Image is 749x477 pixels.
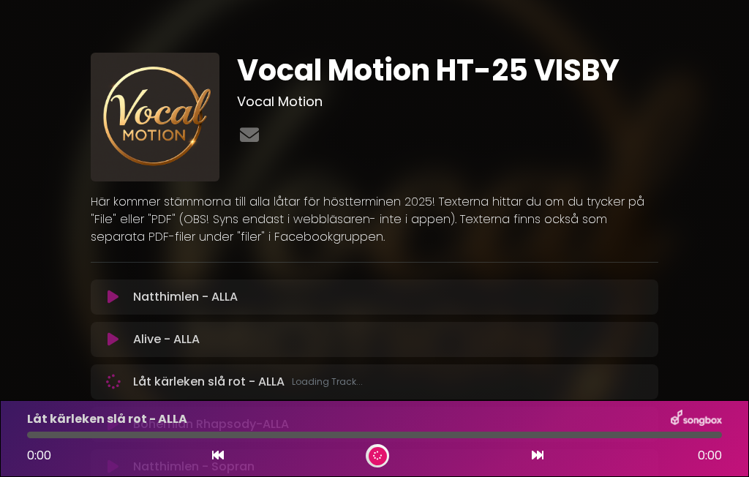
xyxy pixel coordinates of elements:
[237,94,658,110] h3: Vocal Motion
[27,410,187,428] p: Låt kärleken slå rot - ALLA
[237,53,658,88] h1: Vocal Motion HT-25 VISBY
[671,410,722,429] img: songbox-logo-white.png
[292,375,363,388] span: Loading Track...
[91,193,658,246] p: Här kommer stämmorna till alla låtar för höstterminen 2025! Texterna hittar du om du trycker på "...
[133,288,238,306] p: Natthimlen - ALLA
[91,53,219,181] img: pGlB4Q9wSIK9SaBErEAn
[27,447,51,464] span: 0:00
[698,447,722,465] span: 0:00
[133,331,200,348] p: Alive - ALLA
[133,373,363,391] p: Låt kärleken slå rot - ALLA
